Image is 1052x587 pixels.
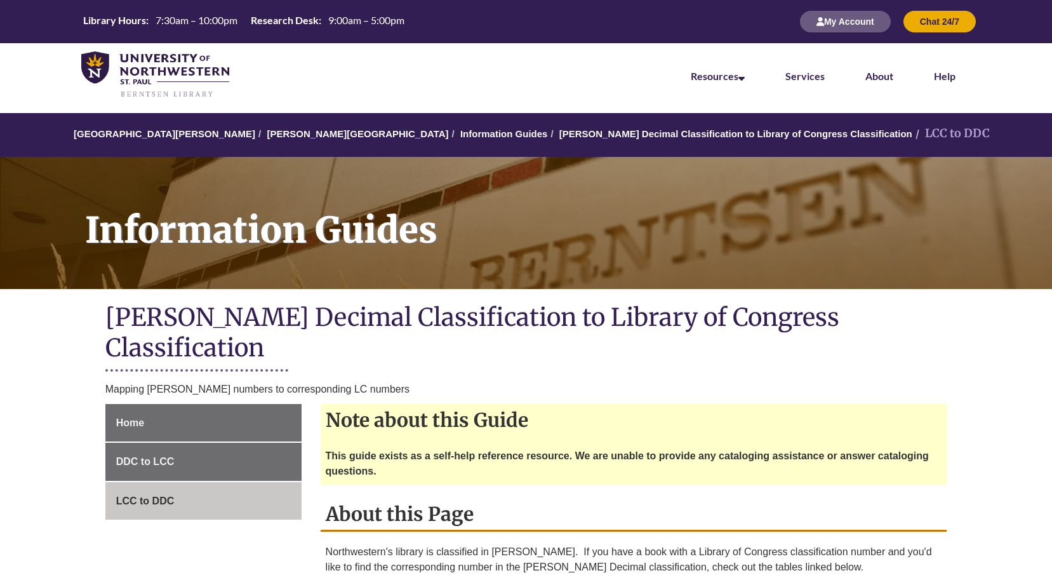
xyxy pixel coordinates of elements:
span: LCC to DDC [116,496,175,506]
a: About [865,70,893,82]
table: Hours Today [78,13,409,29]
a: Chat 24/7 [903,16,976,27]
img: UNWSP Library Logo [81,51,229,98]
strong: This guide exists as a self-help reference resource. We are unable to provide any cataloging assi... [326,450,929,476]
span: 9:00am – 5:00pm [328,14,404,26]
button: Chat 24/7 [903,11,976,32]
a: [PERSON_NAME][GEOGRAPHIC_DATA] [267,128,448,139]
span: Mapping [PERSON_NAME] numbers to corresponding LC numbers [105,384,409,395]
th: Research Desk: [246,13,323,27]
h1: [PERSON_NAME] Decimal Classification to Library of Congress Classification [105,302,947,366]
a: Help [934,70,955,82]
li: LCC to DDC [912,125,990,143]
h2: Note about this Guide [321,404,947,436]
h2: About this Page [321,498,947,532]
span: 7:30am – 10:00pm [156,14,237,26]
a: LCC to DDC [105,482,302,520]
a: Services [785,70,825,82]
a: Hours Today [78,13,409,30]
a: Information Guides [460,128,548,139]
span: Home [116,417,144,428]
a: [GEOGRAPHIC_DATA][PERSON_NAME] [74,128,255,139]
div: Guide Page Menu [105,404,302,520]
a: [PERSON_NAME] Decimal Classification to Library of Congress Classification [559,128,912,139]
a: DDC to LCC [105,443,302,481]
p: Northwestern's library is classified in [PERSON_NAME]. If you have a book with a Library of Congr... [326,544,942,575]
a: Home [105,404,302,442]
button: My Account [800,11,891,32]
span: DDC to LCC [116,456,175,467]
a: My Account [800,16,891,27]
a: Resources [691,70,745,82]
th: Library Hours: [78,13,150,27]
h1: Information Guides [71,157,1052,273]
